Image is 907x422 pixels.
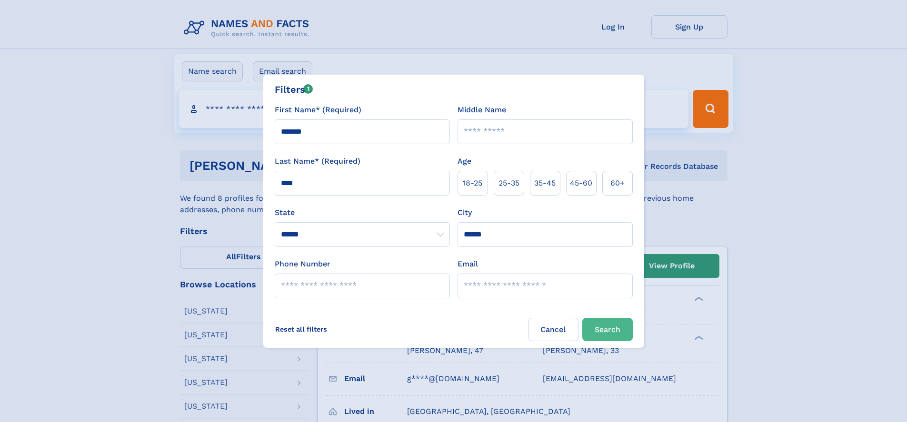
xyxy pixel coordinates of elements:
[275,82,313,97] div: Filters
[458,258,478,270] label: Email
[275,104,361,116] label: First Name* (Required)
[610,177,625,189] span: 60+
[498,177,519,189] span: 25‑35
[458,104,506,116] label: Middle Name
[534,177,556,189] span: 35‑45
[458,156,471,167] label: Age
[582,318,633,341] button: Search
[570,177,592,189] span: 45‑60
[275,258,330,270] label: Phone Number
[458,207,472,218] label: City
[463,177,482,189] span: 18‑25
[275,156,360,167] label: Last Name* (Required)
[275,207,450,218] label: State
[269,318,333,341] label: Reset all filters
[528,318,578,341] label: Cancel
